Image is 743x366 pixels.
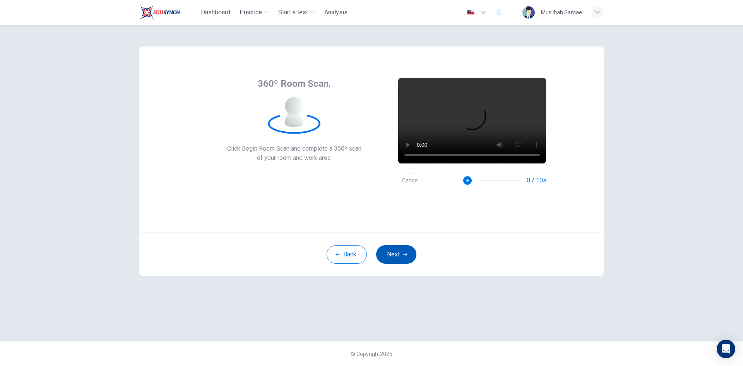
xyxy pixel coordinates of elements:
button: Back [327,245,367,264]
button: Analysis [321,5,351,19]
div: Open Intercom Messenger [717,340,735,358]
span: Click Begin Room Scan and complete a 360º scan [227,144,361,153]
span: Analysis [324,8,348,17]
img: Profile picture [522,6,535,19]
img: en [466,10,476,15]
button: Cancel [398,173,423,188]
div: Muslihah Samae [541,8,582,17]
span: 360º Room Scan. [258,77,331,90]
span: 0 / 10s [527,176,546,185]
button: Practice [236,5,272,19]
img: Train Test logo [139,5,180,20]
span: Practice [240,8,262,17]
button: Next [376,245,416,264]
span: Start a test [278,8,308,17]
button: Dashboard [198,5,233,19]
span: © Copyright 2025 [351,351,392,357]
a: Train Test logo [139,5,198,20]
span: Dashboard [201,8,230,17]
span: of your room and work area. [227,153,361,163]
button: Start a test [275,5,318,19]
